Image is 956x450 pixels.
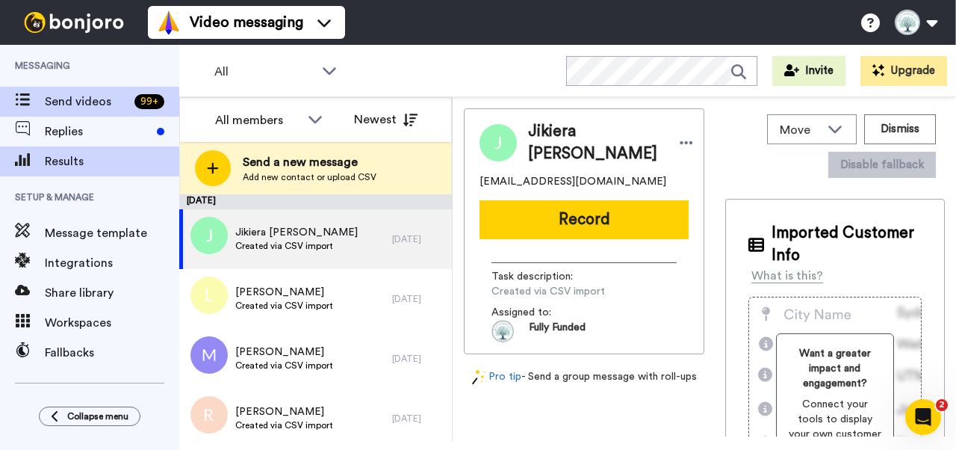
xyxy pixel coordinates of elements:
[45,314,179,332] span: Workspaces
[190,336,228,374] img: m.png
[190,396,228,434] img: r.png
[45,224,179,242] span: Message template
[828,152,936,178] button: Disable fallback
[190,217,228,254] img: j.png
[905,399,941,435] iframe: Intercom live chat
[243,171,376,183] span: Add new contact or upload CSV
[772,56,845,86] button: Invite
[479,174,666,189] span: [EMAIL_ADDRESS][DOMAIN_NAME]
[235,240,358,252] span: Created via CSV import
[18,12,130,33] img: bj-logo-header-white.svg
[528,120,663,165] span: Jikiera [PERSON_NAME]
[472,369,485,385] img: magic-wand.svg
[392,413,444,425] div: [DATE]
[45,344,179,362] span: Fallbacks
[343,105,429,135] button: Newest
[860,56,947,86] button: Upgrade
[157,10,181,34] img: vm-color.svg
[235,300,333,312] span: Created via CSV import
[235,360,333,372] span: Created via CSV import
[179,194,452,209] div: [DATE]
[491,269,596,284] span: Task description :
[491,320,514,342] img: d1e7e7e5-f0f7-464d-ab0d-d2200758dbd2-1756131081.jpg
[472,369,521,385] a: Pro tip
[190,12,303,33] span: Video messaging
[529,320,586,342] span: Fully Funded
[392,353,444,365] div: [DATE]
[45,93,128,111] span: Send videos
[214,63,314,81] span: All
[235,225,358,240] span: Jikiera [PERSON_NAME]
[491,284,633,299] span: Created via CSV import
[479,124,517,161] img: Image of Jikiera Peay
[864,114,936,144] button: Dismiss
[45,152,179,170] span: Results
[235,419,333,431] span: Created via CSV import
[789,346,881,391] span: Want a greater impact and engagement?
[491,305,596,320] span: Assigned to:
[215,111,300,129] div: All members
[235,285,333,300] span: [PERSON_NAME]
[780,121,820,139] span: Move
[67,410,128,422] span: Collapse menu
[45,284,179,302] span: Share library
[751,267,823,285] div: What is this?
[243,153,376,171] span: Send a new message
[392,293,444,305] div: [DATE]
[235,345,333,360] span: [PERSON_NAME]
[479,200,689,239] button: Record
[235,404,333,419] span: [PERSON_NAME]
[464,369,704,385] div: - Send a group message with roll-ups
[936,399,948,411] span: 2
[39,407,140,426] button: Collapse menu
[134,94,164,109] div: 99 +
[190,277,228,314] img: l.png
[45,254,179,272] span: Integrations
[392,233,444,245] div: [DATE]
[772,222,922,267] span: Imported Customer Info
[45,123,151,141] span: Replies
